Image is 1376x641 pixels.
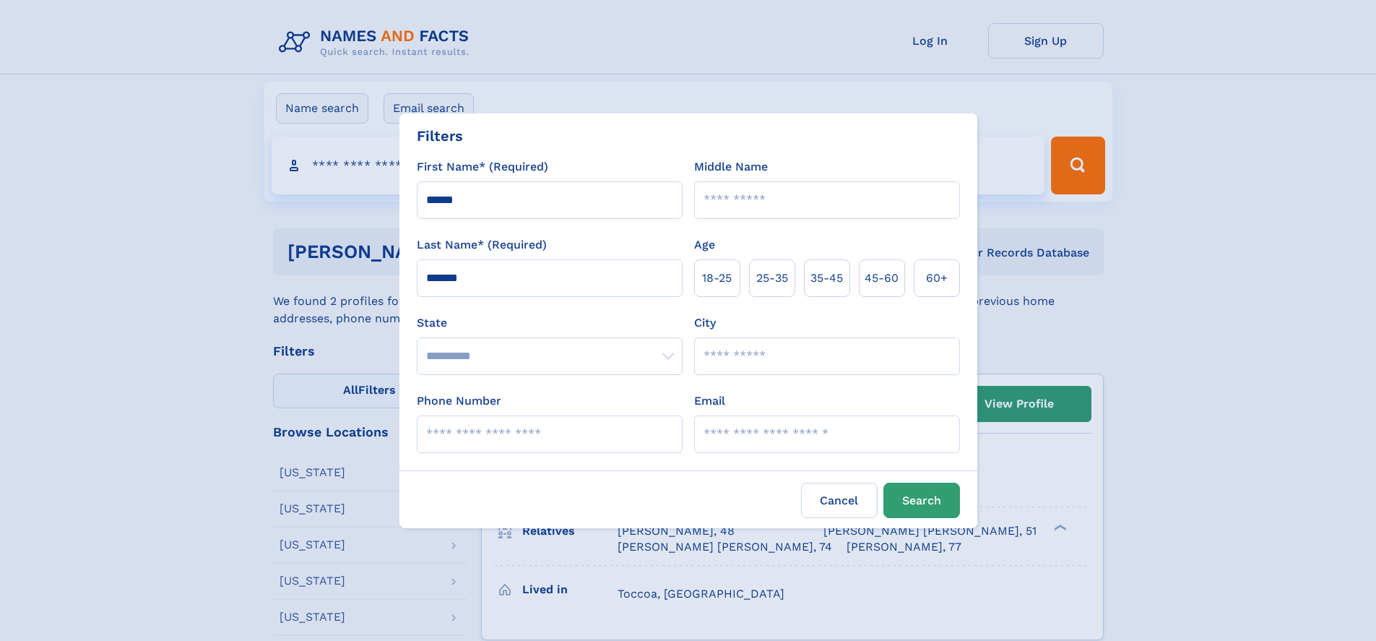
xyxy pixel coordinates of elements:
[694,158,768,176] label: Middle Name
[694,314,716,332] label: City
[694,392,725,410] label: Email
[417,392,501,410] label: Phone Number
[756,270,788,287] span: 25‑35
[926,270,948,287] span: 60+
[801,483,878,518] label: Cancel
[417,125,463,147] div: Filters
[865,270,899,287] span: 45‑60
[417,236,547,254] label: Last Name* (Required)
[417,314,683,332] label: State
[694,236,715,254] label: Age
[810,270,843,287] span: 35‑45
[702,270,732,287] span: 18‑25
[417,158,548,176] label: First Name* (Required)
[883,483,960,518] button: Search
